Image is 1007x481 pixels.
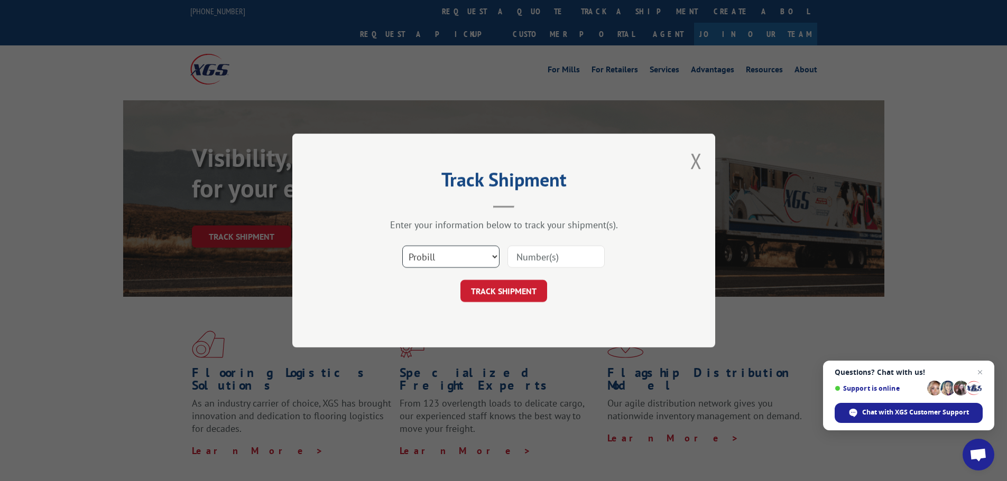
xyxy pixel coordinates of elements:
[507,246,605,268] input: Number(s)
[963,439,994,470] a: Open chat
[690,147,702,175] button: Close modal
[345,172,662,192] h2: Track Shipment
[460,280,547,302] button: TRACK SHIPMENT
[835,384,923,392] span: Support is online
[862,408,969,417] span: Chat with XGS Customer Support
[345,219,662,231] div: Enter your information below to track your shipment(s).
[835,368,983,376] span: Questions? Chat with us!
[835,403,983,423] span: Chat with XGS Customer Support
